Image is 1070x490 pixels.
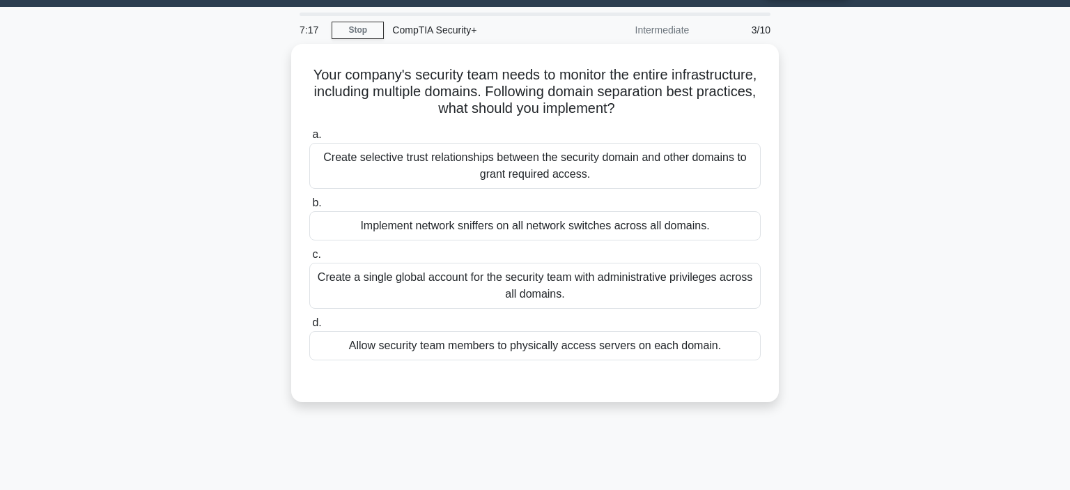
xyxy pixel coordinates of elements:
[312,248,320,260] span: c.
[312,128,321,140] span: a.
[384,16,575,44] div: CompTIA Security+
[312,316,321,328] span: d.
[309,263,761,309] div: Create a single global account for the security team with administrative privileges across all do...
[575,16,697,44] div: Intermediate
[332,22,384,39] a: Stop
[309,331,761,360] div: Allow security team members to physically access servers on each domain.
[308,66,762,118] h5: Your company's security team needs to monitor the entire infrastructure, including multiple domai...
[291,16,332,44] div: 7:17
[309,143,761,189] div: Create selective trust relationships between the security domain and other domains to grant requi...
[309,211,761,240] div: Implement network sniffers on all network switches across all domains.
[697,16,779,44] div: 3/10
[312,197,321,208] span: b.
